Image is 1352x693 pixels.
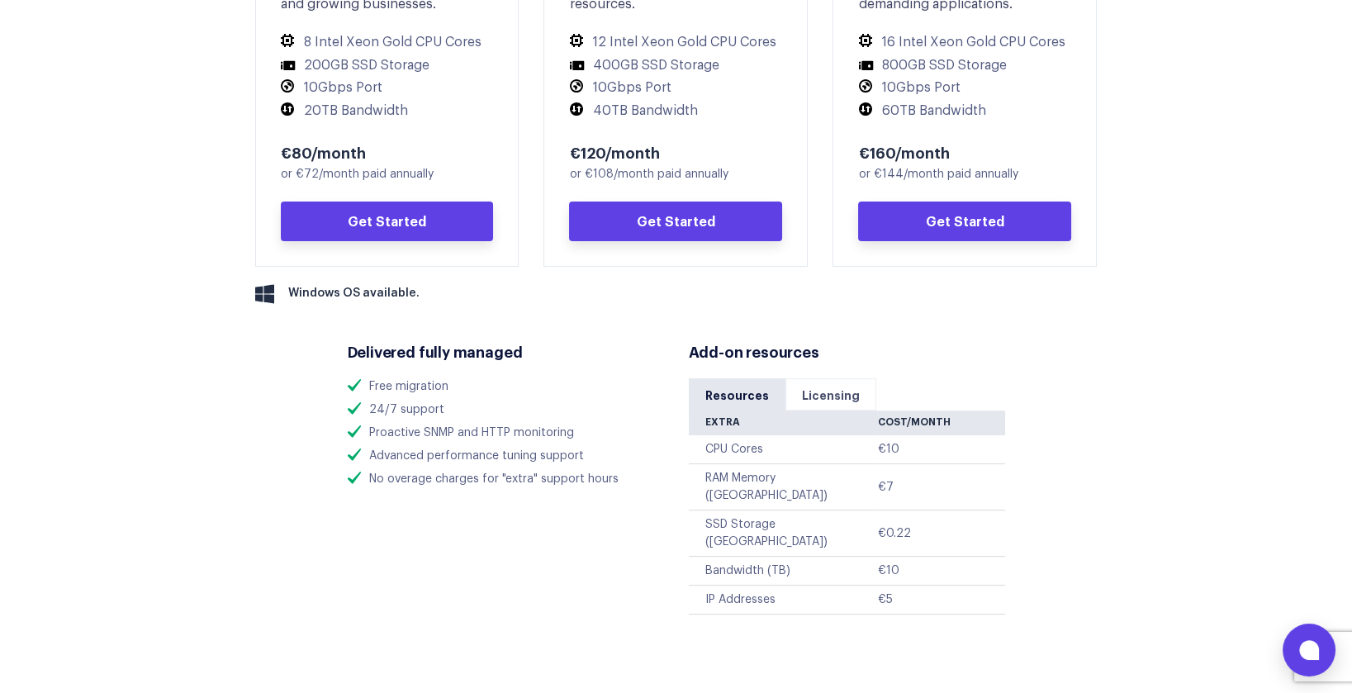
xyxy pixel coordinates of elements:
[281,57,494,74] li: 200GB SSD Storage
[858,142,1071,162] div: €160/month
[348,471,664,488] li: No overage charges for "extra" support hours
[281,34,494,51] li: 8 Intel Xeon Gold CPU Cores
[689,464,879,510] td: RAM Memory ([GEOGRAPHIC_DATA])
[348,341,664,362] h3: Delivered fully managed
[689,411,879,435] th: Extra
[348,401,664,419] li: 24/7 support
[858,79,1071,97] li: 10Gbps Port
[569,166,782,183] div: or €108/month paid annually
[569,142,782,162] div: €120/month
[878,586,1004,615] td: €5
[878,510,1004,557] td: €0.22
[858,102,1071,120] li: 60TB Bandwidth
[858,57,1071,74] li: 800GB SSD Storage
[1283,624,1335,676] button: Open chat window
[281,166,494,183] div: or €72/month paid annually
[569,34,782,51] li: 12 Intel Xeon Gold CPU Cores
[281,102,494,120] li: 20TB Bandwidth
[858,166,1071,183] div: or €144/month paid annually
[858,202,1071,241] a: Get Started
[288,285,420,302] span: Windows OS available.
[689,341,1005,362] h3: Add-on resources
[689,557,879,586] td: Bandwidth (TB)
[281,142,494,162] div: €80/month
[878,557,1004,586] td: €10
[569,79,782,97] li: 10Gbps Port
[348,425,664,442] li: Proactive SNMP and HTTP monitoring
[569,57,782,74] li: 400GB SSD Storage
[348,378,664,396] li: Free migration
[689,586,879,615] td: IP Addresses
[281,79,494,97] li: 10Gbps Port
[348,448,664,465] li: Advanced performance tuning support
[689,378,785,411] a: Resources
[281,202,494,241] a: Get Started
[858,34,1071,51] li: 16 Intel Xeon Gold CPU Cores
[878,464,1004,510] td: €7
[689,435,879,464] td: CPU Cores
[569,202,782,241] a: Get Started
[785,378,876,411] a: Licensing
[878,411,1004,435] th: Cost/Month
[689,510,879,557] td: SSD Storage ([GEOGRAPHIC_DATA])
[878,435,1004,464] td: €10
[569,102,782,120] li: 40TB Bandwidth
